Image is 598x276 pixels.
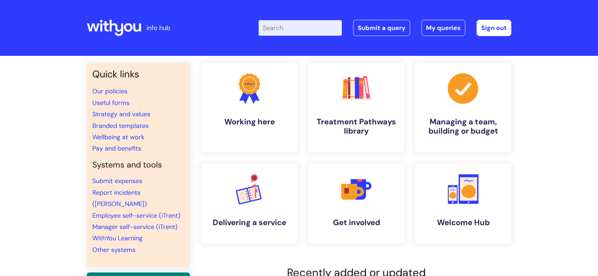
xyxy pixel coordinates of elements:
[201,164,298,243] a: Delivering a service
[92,69,184,80] h3: Quick links
[415,164,511,243] a: Welcome Hub
[92,234,143,242] a: WithYou Learning
[92,211,180,220] a: Employee self-service (iTrent)
[207,218,292,227] h4: Delivering a service
[92,177,142,185] a: Submit expenses
[92,144,141,153] a: Pay and benefits
[92,160,184,170] h4: Systems and tools
[353,20,410,36] a: Submit a query
[92,122,149,130] a: Branded templates
[259,20,342,36] input: Search
[421,117,506,136] h4: Managing a team, building or budget
[308,164,404,243] a: Get involved
[92,188,147,208] a: Report incidents ([PERSON_NAME])
[201,63,298,152] a: Working here
[477,20,511,36] a: Sign out
[92,87,127,95] a: Our policies
[92,133,144,141] a: Wellbeing at work
[92,110,150,118] a: Strategy and values
[207,117,292,127] h4: Working here
[92,99,130,107] a: Useful forms
[308,63,404,152] a: Treatment Pathways library
[314,218,399,227] h4: Get involved
[259,20,511,36] div: | -
[421,218,506,227] h4: Welcome Hub
[92,223,178,231] a: Manager self-service (iTrent)
[314,117,399,136] h4: Treatment Pathways library
[92,246,136,254] a: Other systems
[421,20,465,36] a: My queries
[146,22,170,34] p: info hub
[415,63,511,152] a: Managing a team, building or budget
